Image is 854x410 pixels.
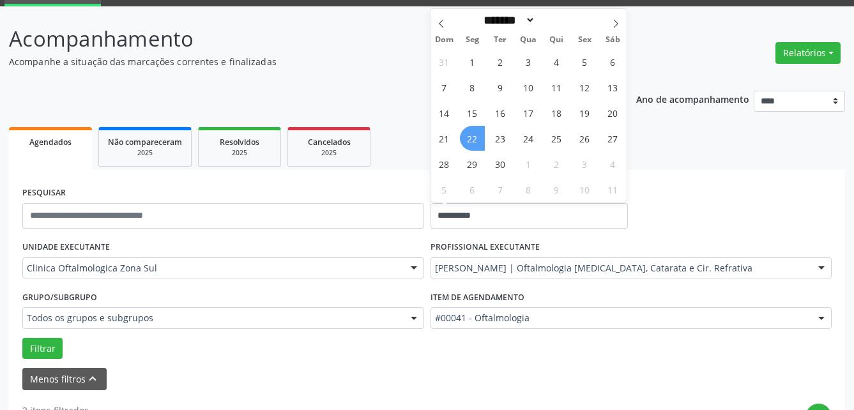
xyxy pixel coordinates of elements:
[488,177,513,202] span: Outubro 7, 2025
[600,49,625,74] span: Setembro 6, 2025
[516,75,541,100] span: Setembro 10, 2025
[599,36,627,44] span: Sáb
[570,36,599,44] span: Sex
[22,238,110,257] label: UNIDADE EXECUTANTE
[297,148,361,158] div: 2025
[486,36,514,44] span: Ter
[488,151,513,176] span: Setembro 30, 2025
[435,262,806,275] span: [PERSON_NAME] | Oftalmologia [MEDICAL_DATA], Catarata e Cir. Refrativa
[435,312,806,324] span: #00041 - Oftalmologia
[544,75,569,100] span: Setembro 11, 2025
[488,49,513,74] span: Setembro 2, 2025
[572,126,597,151] span: Setembro 26, 2025
[572,151,597,176] span: Outubro 3, 2025
[460,49,485,74] span: Setembro 1, 2025
[460,177,485,202] span: Outubro 6, 2025
[572,177,597,202] span: Outubro 10, 2025
[775,42,841,64] button: Relatórios
[488,126,513,151] span: Setembro 23, 2025
[458,36,486,44] span: Seg
[516,151,541,176] span: Outubro 1, 2025
[535,13,577,27] input: Year
[544,177,569,202] span: Outubro 9, 2025
[22,287,97,307] label: Grupo/Subgrupo
[431,287,524,307] label: Item de agendamento
[460,100,485,125] span: Setembro 15, 2025
[516,100,541,125] span: Setembro 17, 2025
[432,75,457,100] span: Setembro 7, 2025
[29,137,72,148] span: Agendados
[86,372,100,386] i: keyboard_arrow_up
[431,36,459,44] span: Dom
[432,49,457,74] span: Agosto 31, 2025
[27,262,398,275] span: Clinica Oftalmologica Zona Sul
[544,100,569,125] span: Setembro 18, 2025
[432,100,457,125] span: Setembro 14, 2025
[544,49,569,74] span: Setembro 4, 2025
[108,137,182,148] span: Não compareceram
[480,13,536,27] select: Month
[600,126,625,151] span: Setembro 27, 2025
[516,126,541,151] span: Setembro 24, 2025
[488,75,513,100] span: Setembro 9, 2025
[108,148,182,158] div: 2025
[460,151,485,176] span: Setembro 29, 2025
[308,137,351,148] span: Cancelados
[544,151,569,176] span: Outubro 2, 2025
[432,126,457,151] span: Setembro 21, 2025
[9,23,594,55] p: Acompanhamento
[220,137,259,148] span: Resolvidos
[460,126,485,151] span: Setembro 22, 2025
[516,49,541,74] span: Setembro 3, 2025
[542,36,570,44] span: Qui
[600,75,625,100] span: Setembro 13, 2025
[22,368,107,390] button: Menos filtroskeyboard_arrow_up
[432,151,457,176] span: Setembro 28, 2025
[544,126,569,151] span: Setembro 25, 2025
[516,177,541,202] span: Outubro 8, 2025
[208,148,271,158] div: 2025
[432,177,457,202] span: Outubro 5, 2025
[572,100,597,125] span: Setembro 19, 2025
[9,55,594,68] p: Acompanhe a situação das marcações correntes e finalizadas
[514,36,542,44] span: Qua
[600,100,625,125] span: Setembro 20, 2025
[600,177,625,202] span: Outubro 11, 2025
[431,238,540,257] label: PROFISSIONAL EXECUTANTE
[22,183,66,203] label: PESQUISAR
[572,75,597,100] span: Setembro 12, 2025
[488,100,513,125] span: Setembro 16, 2025
[460,75,485,100] span: Setembro 8, 2025
[27,312,398,324] span: Todos os grupos e subgrupos
[572,49,597,74] span: Setembro 5, 2025
[636,91,749,107] p: Ano de acompanhamento
[600,151,625,176] span: Outubro 4, 2025
[22,338,63,360] button: Filtrar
